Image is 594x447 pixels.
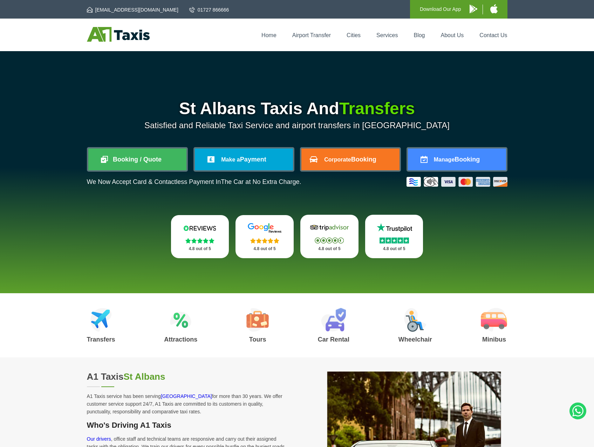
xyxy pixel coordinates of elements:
[243,245,286,253] p: 4.8 out of 5
[441,32,464,38] a: About Us
[308,222,350,233] img: Tripadvisor
[124,371,165,382] span: St Albans
[404,308,426,332] img: Wheelchair
[90,308,112,332] img: Airport Transfers
[87,436,111,442] a: Our drivers
[185,238,214,243] img: Stars
[321,308,346,332] img: Car Rental
[373,245,416,253] p: 4.8 out of 5
[398,336,432,343] h3: Wheelchair
[244,223,286,233] img: Google
[250,238,279,243] img: Stars
[164,336,197,343] h3: Attractions
[88,149,186,170] a: Booking / Quote
[170,308,191,332] img: Attractions
[479,32,507,38] a: Contact Us
[380,238,409,243] img: Stars
[87,336,115,343] h3: Transfers
[414,32,425,38] a: Blog
[87,27,150,42] img: A1 Taxis St Albans LTD
[373,222,415,233] img: Trustpilot
[87,178,301,186] p: We Now Accept Card & Contactless Payment In
[292,32,331,38] a: Airport Transfer
[195,149,293,170] a: Make aPayment
[347,32,361,38] a: Cities
[87,421,289,430] h3: Who's Driving A1 Taxis
[87,121,507,130] p: Satisfied and Reliable Taxi Service and airport transfers in [GEOGRAPHIC_DATA]
[408,149,506,170] a: ManageBooking
[434,157,455,163] span: Manage
[481,336,507,343] h3: Minibus
[246,308,269,332] img: Tours
[470,5,477,13] img: A1 Taxis Android App
[235,215,294,258] a: Google Stars 4.8 out of 5
[221,178,301,185] span: The Car at No Extra Charge.
[261,32,276,38] a: Home
[376,32,398,38] a: Services
[179,245,221,253] p: 4.8 out of 5
[318,336,349,343] h3: Car Rental
[300,215,359,258] a: Tripadvisor Stars 4.8 out of 5
[308,245,351,253] p: 4.8 out of 5
[490,4,498,13] img: A1 Taxis iPhone App
[301,149,400,170] a: CorporateBooking
[161,393,212,399] a: [GEOGRAPHIC_DATA]
[221,157,240,163] span: Make a
[420,5,461,14] p: Download Our App
[365,215,423,258] a: Trustpilot Stars 4.8 out of 5
[87,100,507,117] h1: St Albans Taxis And
[315,238,344,243] img: Stars
[87,371,289,382] h2: A1 Taxis
[87,392,289,415] p: A1 Taxis service has been serving for more than 30 years. We offer customer service support 24/7,...
[171,215,229,258] a: Reviews.io Stars 4.8 out of 5
[339,99,415,118] span: Transfers
[179,223,221,233] img: Reviews.io
[324,157,351,163] span: Corporate
[189,6,229,13] a: 01727 866666
[246,336,269,343] h3: Tours
[87,6,178,13] a: [EMAIL_ADDRESS][DOMAIN_NAME]
[407,177,507,187] img: Credit And Debit Cards
[481,308,507,332] img: Minibus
